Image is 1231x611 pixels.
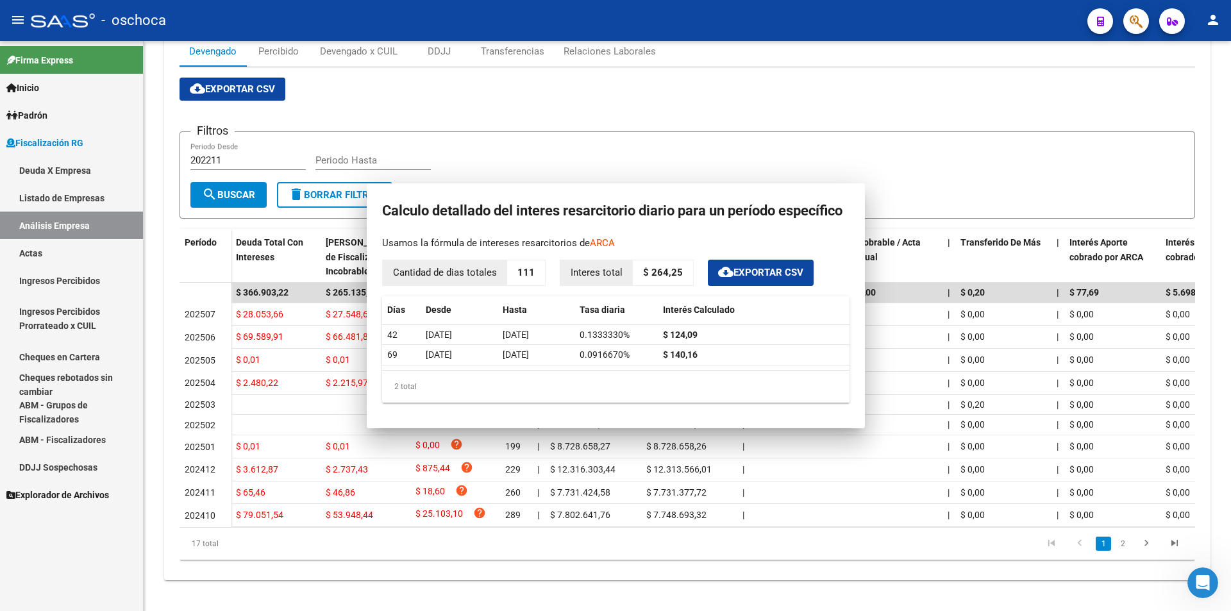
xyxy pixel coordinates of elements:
span: | [948,464,950,474]
span: $ 2.480,22 [236,378,278,388]
span: Inicio [6,81,39,95]
a: go to last page [1162,537,1187,551]
span: 202505 [185,355,215,365]
span: Padrón [6,108,47,122]
span: $ 0,01 [236,441,260,451]
span: $ 0,00 [960,309,985,319]
datatable-header-cell: Tasa diaria [574,296,658,324]
span: $ 8.728.658,26 [646,441,707,451]
span: $ 46,86 [326,487,355,498]
span: $ 875,44 [415,461,450,478]
span: | [1057,419,1059,430]
span: $ 0,00 [1166,309,1190,319]
div: Percibido [258,44,299,58]
span: | [948,237,950,247]
span: $ 0,00 [960,464,985,474]
i: help [450,438,463,451]
span: [DATE] [503,330,529,340]
span: 202501 [185,442,215,452]
div: Transferencias [481,44,544,58]
span: $ 366.903,22 [236,287,289,297]
span: $ 0,00 [1069,378,1094,388]
span: 260 [505,487,521,498]
span: $ 0,20 [960,399,985,410]
span: Incobrable / Acta virtual [851,237,921,262]
span: $ 0,00 [960,419,985,430]
mat-icon: delete [289,187,304,202]
span: $ 0,00 [1069,419,1094,430]
span: $ 8.259.964,23 [550,419,610,430]
span: $ 3.612,87 [236,464,278,474]
datatable-header-cell: Deuda Bruta Neto de Fiscalización e Incobrable [321,229,410,285]
span: $ 66.481,87 [326,331,373,342]
span: | [948,378,950,388]
div: 17 total [180,528,380,560]
span: $ 18,60 [415,484,445,501]
span: | [537,441,539,451]
span: [DATE] [426,330,452,340]
p: Cantidad de dias totales [383,260,507,285]
span: | [1057,399,1059,410]
i: help [460,461,473,474]
p: 111 [507,260,545,285]
span: $ 5.698,25 [1166,287,1208,297]
span: $ 0,01 [236,355,260,365]
span: | [537,464,539,474]
div: Relaciones Laborales [564,44,656,58]
span: $ 0,00 [960,331,985,342]
span: $ 12.313.566,01 [646,464,712,474]
span: | [537,487,539,498]
datatable-header-cell: | [942,229,955,285]
span: Fiscalización RG [6,136,83,150]
span: | [948,355,950,365]
datatable-header-cell: Interés Aporte cobrado por ARCA [1064,229,1160,285]
span: $ 265.135,81 [326,287,378,297]
span: 202412 [185,464,215,474]
span: | [742,487,744,498]
span: $ 0,00 [1166,487,1190,498]
span: Días [387,305,405,315]
span: Borrar Filtros [289,189,381,201]
i: help [455,484,468,497]
span: $ 53.948,44 [326,510,373,520]
span: | [1057,464,1059,474]
span: $ 7.802.641,76 [550,510,610,520]
p: Usamos la fórmula de intereses resarcitorios de [382,236,850,251]
span: 199 [505,441,521,451]
li: page 1 [1094,533,1113,555]
span: 202502 [185,420,215,430]
span: $ 0,00 [1166,399,1190,410]
div: 2 total [382,371,850,403]
span: $ 0,00 [1166,355,1190,365]
span: [DATE] [426,349,452,360]
mat-icon: person [1205,12,1221,28]
datatable-header-cell: Deuda Total Con Intereses [231,229,321,285]
span: 42 [387,330,398,340]
span: $ 0,00 [415,438,440,455]
span: $ 0,00 [1069,510,1094,520]
span: 0.0916670% [580,349,630,360]
datatable-header-cell: Transferido De Más [955,229,1051,285]
span: | [1057,510,1059,520]
span: | [1057,237,1059,247]
span: 202410 [185,510,215,521]
span: $ 79.051,54 [236,510,283,520]
span: | [742,441,744,451]
span: Transferido De Más [960,237,1041,247]
mat-icon: menu [10,12,26,28]
strong: $ 264,25 [643,267,683,278]
span: $ 28.053,66 [236,309,283,319]
datatable-header-cell: Período [180,229,231,283]
div: DDJJ [428,44,451,58]
span: 202506 [185,332,215,342]
span: | [1057,309,1059,319]
span: $ 0,00 [1069,464,1094,474]
span: 0.1333330% [580,330,630,340]
a: ARCA [590,237,615,249]
span: $ 0,00 [1166,378,1190,388]
i: help [473,506,486,519]
span: Desde [426,305,451,315]
span: | [537,419,539,430]
span: $ 7.731.377,72 [646,487,707,498]
span: $ 8.728.658,27 [550,441,610,451]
